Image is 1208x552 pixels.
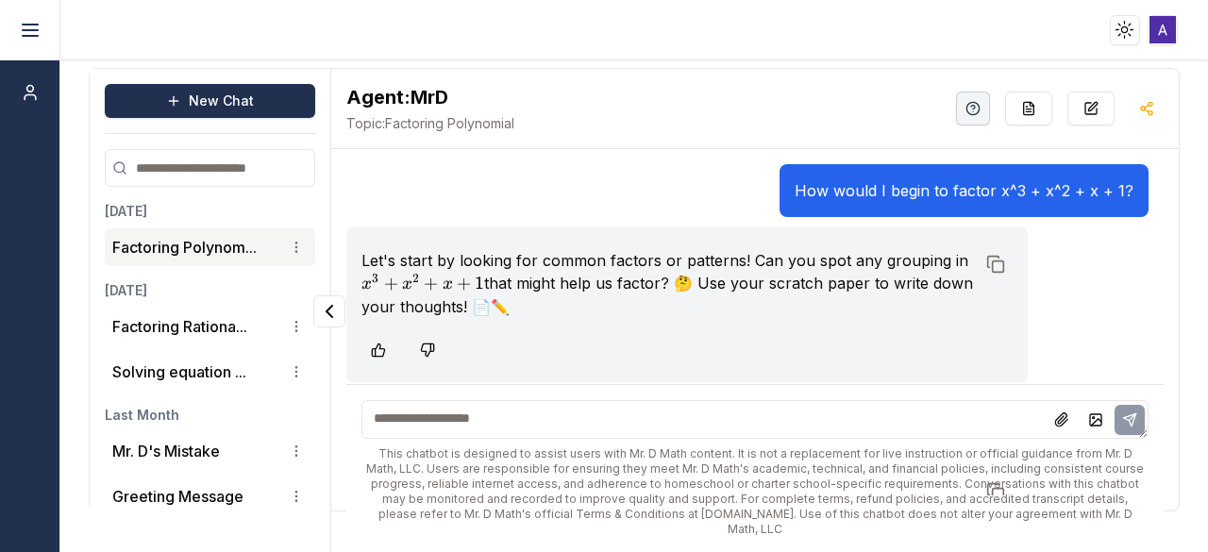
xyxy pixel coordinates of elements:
p: How would I begin to factor x^3 + x^2 + x + 1? [795,179,1133,202]
p: Greeting Message [112,485,243,508]
h3: [DATE] [105,202,315,221]
textarea: To enrich screen reader interactions, please activate Accessibility in Grammarly extension settings [361,400,1148,439]
img: ACg8ocI2xb9KJhXo-XhR5sXKSafn7_UrwDt4pWfZrV251xEsK7JOFQ=s96-c [1149,16,1177,43]
span: 1 [475,273,484,293]
button: Conversation options [285,485,308,508]
span: + [384,273,398,293]
span: 3 [372,271,378,286]
h3: Last Month [105,406,315,425]
span: x [361,276,372,293]
button: Conversation options [285,315,308,338]
span: x [402,276,412,293]
span: + [457,273,471,293]
button: Solving equation ... [112,360,246,383]
button: New Chat [105,84,315,118]
span: Factoring Polynomial [346,114,514,133]
button: Collapse panel [313,295,345,327]
button: Factoring Rationa... [112,315,247,338]
p: Let's start by looking for common factors or patterns! Can you spot any grouping in that might he... [361,249,975,318]
span: 2 [412,271,419,286]
p: Mr. D's Mistake [112,440,220,462]
button: Conversation options [285,360,308,383]
span: x [443,276,453,293]
button: Help Videos [956,92,990,125]
button: Re-Fill Questions [1005,92,1052,125]
span: + [424,273,438,293]
div: This chatbot is designed to assist users with Mr. D Math content. It is not a replacement for liv... [361,446,1148,537]
button: Conversation options [285,440,308,462]
h2: MrD [346,84,514,110]
h3: [DATE] [105,281,315,300]
button: Conversation options [285,236,308,259]
button: Factoring Polynom... [112,236,257,259]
